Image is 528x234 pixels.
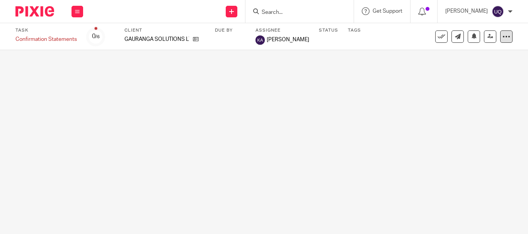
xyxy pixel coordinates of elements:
div: Confirmation Statements [15,35,77,43]
p: [PERSON_NAME] [445,7,488,15]
img: svg%3E [492,5,504,18]
label: Tags [348,27,361,34]
label: Status [319,27,338,34]
small: /6 [95,35,100,39]
span: Get Support [373,8,402,14]
label: Task [15,27,77,34]
input: Search [261,9,330,16]
label: Assignee [255,27,309,34]
label: Client [124,27,205,34]
p: GAURANGA SOLUTIONS LTD [124,35,189,43]
i: Open client page [193,36,199,42]
span: [PERSON_NAME] [267,36,309,44]
img: Pixie [15,6,54,17]
label: Due by [215,27,246,34]
div: 0 [92,32,100,41]
img: Khalid Azeez [255,35,265,45]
